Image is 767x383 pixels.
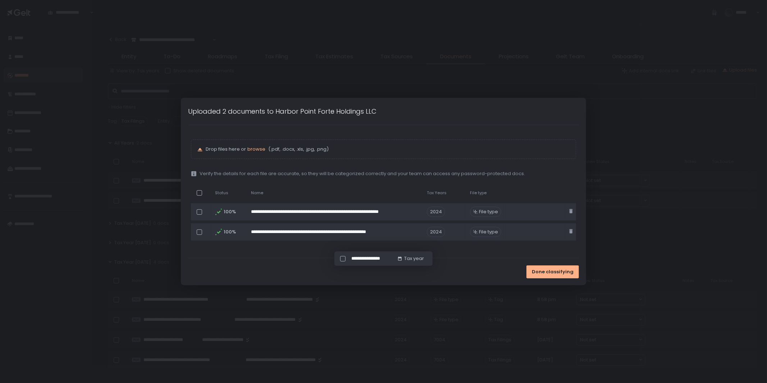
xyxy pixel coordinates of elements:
span: File type [479,209,498,215]
span: Name [251,190,263,196]
span: Tax Years [427,190,447,196]
span: (.pdf, .docx, .xls, .jpg, .png) [267,146,329,152]
button: Done classifying [526,265,579,278]
span: Done classifying [532,269,574,275]
span: 100% [224,209,235,215]
span: Verify the details for each file are accurate, so they will be categorized correctly and your tea... [200,170,525,177]
span: 100% [224,229,235,235]
h1: Uploaded 2 documents to Harbor Point Forte Holdings LLC [188,106,376,116]
span: 2024 [427,207,445,217]
span: Status [215,190,228,196]
button: browse [247,146,265,152]
p: Drop files here or [206,146,570,152]
span: File type [470,190,487,196]
button: Tax year [397,255,424,262]
span: 2024 [427,227,445,237]
span: File type [479,229,498,235]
